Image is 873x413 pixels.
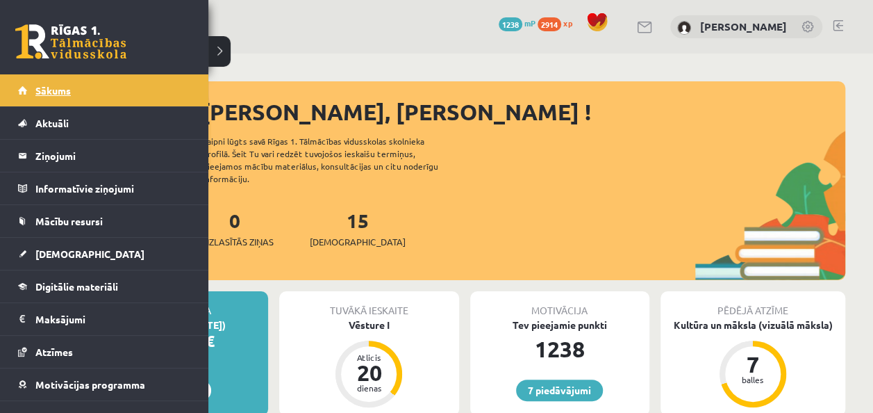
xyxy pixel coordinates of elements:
a: 15[DEMOGRAPHIC_DATA] [310,208,406,249]
div: Motivācija [470,291,649,318]
a: Kultūra un māksla (vizuālā māksla) 7 balles [660,318,845,410]
legend: Informatīvie ziņojumi [35,172,191,204]
span: € [206,331,215,351]
a: Vēsture I Atlicis 20 dienas [279,318,458,410]
a: Mācību resursi [18,205,191,237]
div: [PERSON_NAME], [PERSON_NAME] ! [201,95,845,129]
a: Ziņojumi [18,140,191,172]
span: [DEMOGRAPHIC_DATA] [310,235,406,249]
a: Motivācijas programma [18,369,191,400]
div: 1238 [470,332,649,366]
span: Neizlasītās ziņas [196,235,274,249]
span: 2914 [538,17,561,31]
span: xp [563,17,572,29]
a: [DEMOGRAPHIC_DATA] [18,238,191,270]
div: Pēdējā atzīme [660,291,845,318]
span: mP [524,17,535,29]
span: 1238 [499,17,522,31]
a: Informatīvie ziņojumi [18,172,191,204]
a: Sākums [18,74,191,106]
a: 2914 xp [538,17,579,29]
a: Rīgas 1. Tālmācības vidusskola [15,24,126,59]
span: Aktuāli [35,117,69,129]
div: Atlicis [348,353,390,362]
span: Sākums [35,84,71,97]
div: Kultūra un māksla (vizuālā māksla) [660,318,845,332]
div: 20 [348,362,390,384]
span: Atzīmes [35,346,73,358]
div: Tuvākā ieskaite [279,291,458,318]
div: 7 [732,353,774,375]
a: [PERSON_NAME] [700,19,787,33]
a: Aktuāli [18,107,191,139]
div: Laipni lūgts savā Rīgas 1. Tālmācības vidusskolas skolnieka profilā. Šeit Tu vari redzēt tuvojošo... [203,135,463,185]
a: Maksājumi [18,303,191,335]
div: dienas [348,384,390,392]
span: Digitālie materiāli [35,280,118,293]
span: [DEMOGRAPHIC_DATA] [35,248,144,260]
legend: Ziņojumi [35,140,191,172]
span: Motivācijas programma [35,378,145,391]
legend: Maksājumi [35,303,191,335]
div: balles [732,375,774,384]
a: 7 piedāvājumi [516,380,603,401]
img: Loreta Lote Šķeltiņa [677,21,691,35]
a: Digitālie materiāli [18,270,191,302]
div: Tev pieejamie punkti [470,318,649,332]
span: Mācību resursi [35,215,103,227]
a: 0Neizlasītās ziņas [196,208,274,249]
a: 1238 mP [499,17,535,29]
div: Vēsture I [279,318,458,332]
a: Atzīmes [18,336,191,368]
